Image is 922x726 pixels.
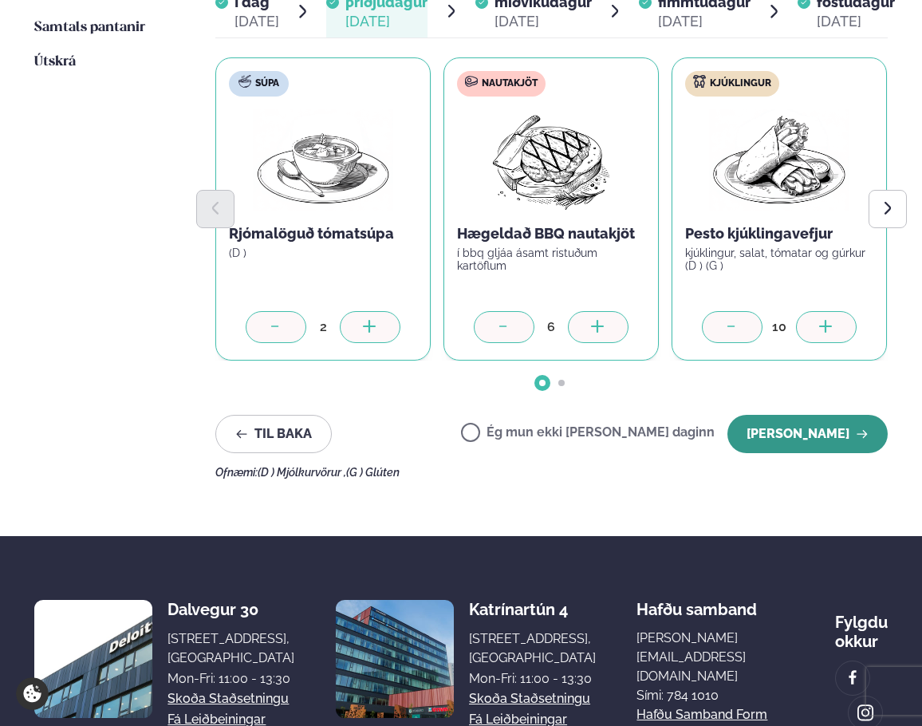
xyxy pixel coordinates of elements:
div: Katrínartún 4 [469,600,596,619]
div: [STREET_ADDRESS], [GEOGRAPHIC_DATA] [167,629,294,668]
a: Skoða staðsetningu [469,689,590,708]
p: kjúklingur, salat, tómatar og gúrkur (D ) (G ) [685,247,873,272]
a: Skoða staðsetningu [167,689,289,708]
a: Hafðu samband form [636,705,767,724]
span: Hafðu samband [636,587,757,619]
img: image alt [34,600,152,718]
span: Go to slide 1 [539,380,546,386]
button: Til baka [215,415,332,453]
a: Cookie settings [16,677,49,710]
img: image alt [844,669,861,687]
img: image alt [857,704,874,722]
span: Nautakjöt [482,77,538,90]
a: Samtals pantanir [34,18,145,37]
span: Samtals pantanir [34,21,145,34]
img: Wraps.png [709,109,849,211]
img: Beef-Meat.png [481,109,622,211]
div: [DATE] [817,12,895,31]
img: image alt [336,600,454,718]
div: Dalvegur 30 [167,600,294,619]
p: í bbq gljáa ásamt ristuðum kartöflum [457,247,645,272]
p: Hægeldað BBQ nautakjöt [457,224,645,243]
img: soup.svg [238,75,251,88]
p: Pesto kjúklingavefjur [685,224,873,243]
button: Previous slide [196,190,234,228]
div: Mon-Fri: 11:00 - 13:30 [167,669,294,689]
div: [STREET_ADDRESS], [GEOGRAPHIC_DATA] [469,629,596,668]
p: Sími: 784 1010 [636,686,794,705]
div: 2 [306,318,340,336]
div: Fylgdu okkur [835,600,888,651]
div: Mon-Fri: 11:00 - 13:30 [469,669,596,689]
span: Kjúklingur [710,77,771,90]
a: image alt [836,661,869,695]
img: beef.svg [465,75,478,88]
img: Soup.png [253,109,393,211]
span: Súpa [255,77,279,90]
button: Next slide [869,190,907,228]
a: [PERSON_NAME][EMAIL_ADDRESS][DOMAIN_NAME] [636,629,794,686]
p: (D ) [229,247,417,259]
span: (D ) Mjólkurvörur , [258,466,346,479]
button: [PERSON_NAME] [727,415,888,453]
span: Útskrá [34,55,76,69]
div: [DATE] [658,12,751,31]
div: Ofnæmi: [215,466,888,479]
div: [DATE] [494,12,592,31]
img: chicken.svg [693,75,706,88]
span: (G ) Glúten [346,466,400,479]
div: 6 [534,318,568,336]
span: Go to slide 2 [558,380,565,386]
div: [DATE] [345,12,428,31]
a: Útskrá [34,53,76,72]
div: [DATE] [234,12,279,31]
p: Rjómalöguð tómatsúpa [229,224,417,243]
div: 10 [762,318,796,336]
